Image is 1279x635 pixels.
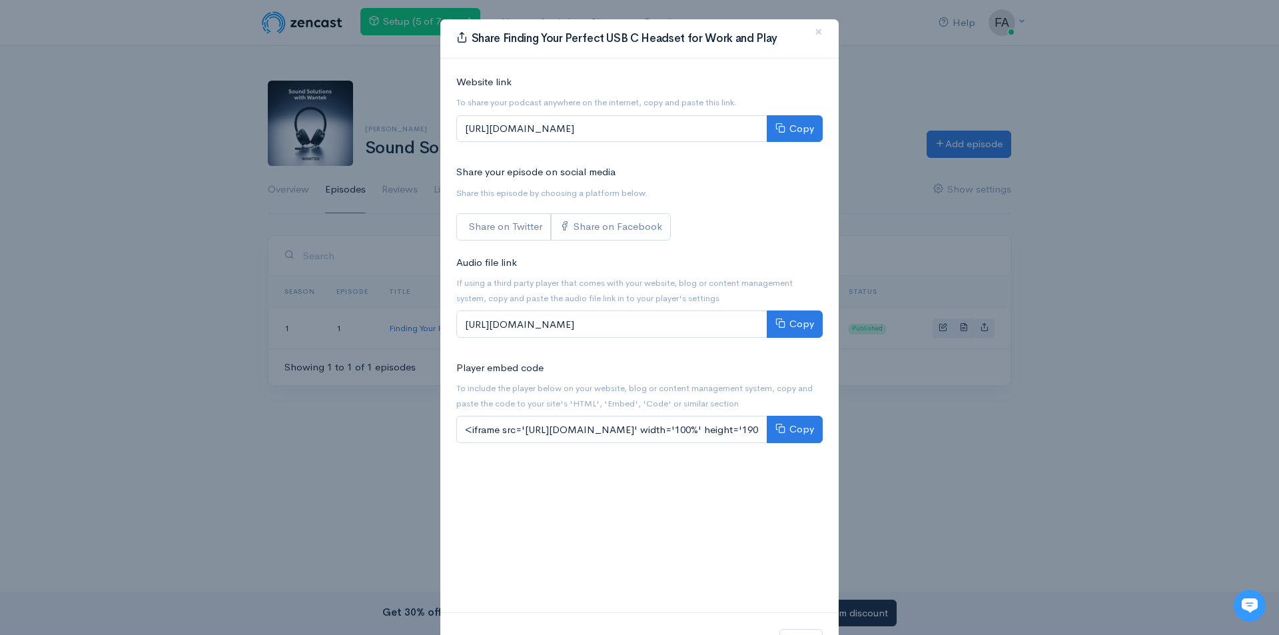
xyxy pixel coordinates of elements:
button: Copy [767,416,823,443]
h2: Just let us know if you need anything and we'll be happy to help! 🙂 [20,89,246,153]
span: Share Finding Your Perfect USB C Headset for Work and Play [472,31,777,45]
label: Share your episode on social media [456,165,616,180]
label: Audio file link [456,255,517,271]
input: [URL][DOMAIN_NAME] [456,311,767,338]
a: Share on Twitter [456,213,551,241]
h1: Hi 👋 [20,65,246,86]
button: New conversation [21,177,246,203]
label: Website link [456,75,512,90]
button: Copy [767,115,823,143]
small: If using a third party player that comes with your website, blog or content management system, co... [456,277,793,304]
small: To share your podcast anywhere on the internet, copy and paste this link. [456,97,737,108]
p: Find an answer quickly [18,229,248,245]
small: Share this episode by choosing a platform below. [456,187,647,199]
iframe: gist-messenger-bubble-iframe [1234,590,1266,622]
label: Player embed code [456,360,544,376]
input: Search articles [39,251,238,277]
span: × [815,22,823,41]
span: New conversation [86,185,160,195]
input: <iframe src='[URL][DOMAIN_NAME]' width='100%' height='190' frameborder='0' scrolling='no' seamles... [456,416,767,443]
a: Share on Facebook [551,213,671,241]
input: [URL][DOMAIN_NAME] [456,115,767,143]
button: Copy [767,311,823,338]
small: To include the player below on your website, blog or content management system, copy and paste th... [456,382,813,409]
div: Social sharing links [456,213,671,241]
button: Close [799,14,839,51]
